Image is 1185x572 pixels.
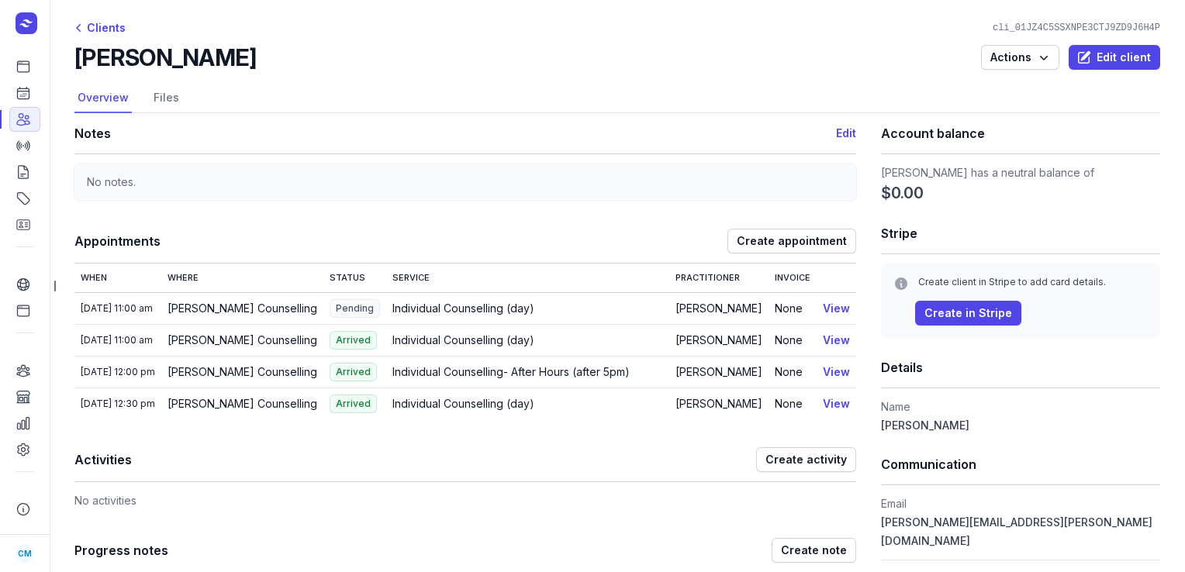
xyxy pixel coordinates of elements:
[986,22,1166,34] div: cli_01JZ4C5SSXNPE3CTJ9ZD9J6H4P
[150,84,182,113] a: Files
[386,292,669,324] td: Individual Counselling (day)
[386,356,669,388] td: Individual Counselling- After Hours (after 5pm)
[330,299,380,318] span: Pending
[87,175,136,188] span: No notes.
[81,366,155,378] div: [DATE] 12:00 pm
[1078,48,1151,67] span: Edit client
[823,365,850,378] a: View
[924,304,1012,322] span: Create in Stripe
[881,419,969,432] span: [PERSON_NAME]
[161,292,323,324] td: [PERSON_NAME] Counselling
[769,292,817,324] td: None
[737,232,847,250] span: Create appointment
[823,302,850,315] a: View
[990,48,1050,67] span: Actions
[881,357,1160,378] h1: Details
[769,356,817,388] td: None
[74,449,756,470] h1: Activities
[74,122,836,144] h1: Notes
[18,544,32,563] span: CM
[323,264,386,292] th: Status
[386,264,669,292] th: Service
[74,43,256,71] h2: [PERSON_NAME]
[74,482,856,510] div: No activities
[161,324,323,356] td: [PERSON_NAME] Counselling
[769,388,817,419] td: None
[881,182,924,204] span: $0.00
[330,395,377,413] span: Arrived
[386,388,669,419] td: Individual Counselling (day)
[823,333,850,346] a: View
[781,541,847,560] span: Create note
[74,230,727,252] h1: Appointments
[81,302,155,315] div: [DATE] 11:00 am
[669,388,769,419] td: [PERSON_NAME]
[386,324,669,356] td: Individual Counselling (day)
[765,450,847,469] span: Create activity
[918,276,1148,288] div: Create client in Stripe to add card details.
[881,515,1152,547] span: [PERSON_NAME][EMAIL_ADDRESS][PERSON_NAME][DOMAIN_NAME]
[330,363,377,381] span: Arrived
[769,324,817,356] td: None
[669,292,769,324] td: [PERSON_NAME]
[74,264,161,292] th: When
[330,331,377,350] span: Arrived
[981,45,1059,70] button: Actions
[74,84,132,113] a: Overview
[915,301,1021,326] button: Create in Stripe
[74,19,126,37] div: Clients
[881,453,1160,475] h1: Communication
[669,356,769,388] td: [PERSON_NAME]
[836,124,856,143] button: Edit
[881,222,1160,244] h1: Stripe
[1069,45,1160,70] button: Edit client
[74,84,1160,113] nav: Tabs
[74,539,772,561] h1: Progress notes
[81,398,155,410] div: [DATE] 12:30 pm
[81,334,155,346] div: [DATE] 11:00 am
[769,264,817,292] th: Invoice
[161,264,323,292] th: Where
[823,397,850,410] a: View
[881,122,1160,144] h1: Account balance
[881,398,1160,416] dt: Name
[161,388,323,419] td: [PERSON_NAME] Counselling
[161,356,323,388] td: [PERSON_NAME] Counselling
[669,324,769,356] td: [PERSON_NAME]
[669,264,769,292] th: Practitioner
[881,494,1160,513] dt: Email
[881,166,1094,179] span: [PERSON_NAME] has a neutral balance of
